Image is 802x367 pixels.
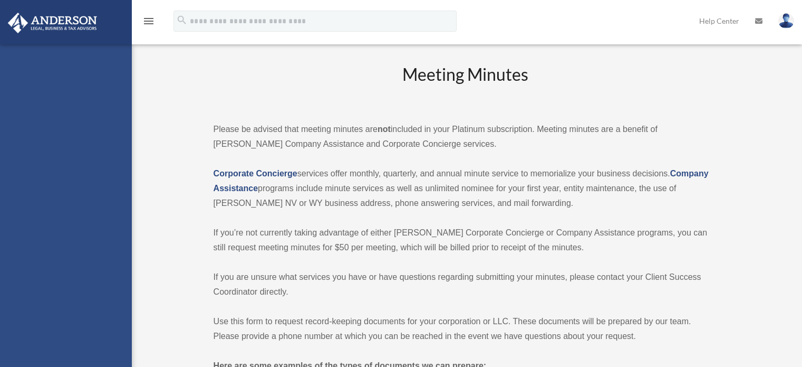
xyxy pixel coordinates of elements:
i: menu [142,15,155,27]
h2: Meeting Minutes [214,63,718,107]
p: If you’re not currently taking advantage of either [PERSON_NAME] Corporate Concierge or Company A... [214,225,718,255]
img: Anderson Advisors Platinum Portal [5,13,100,33]
strong: not [378,125,391,134]
a: Company Assistance [214,169,709,193]
p: Use this form to request record-keeping documents for your corporation or LLC. These documents wi... [214,314,718,344]
img: User Pic [778,13,794,29]
a: Corporate Concierge [214,169,297,178]
p: Please be advised that meeting minutes are included in your Platinum subscription. Meeting minute... [214,122,718,152]
p: If you are unsure what services you have or have questions regarding submitting your minutes, ple... [214,270,718,299]
p: services offer monthly, quarterly, and annual minute service to memorialize your business decisio... [214,166,718,211]
a: menu [142,18,155,27]
i: search [176,14,188,26]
